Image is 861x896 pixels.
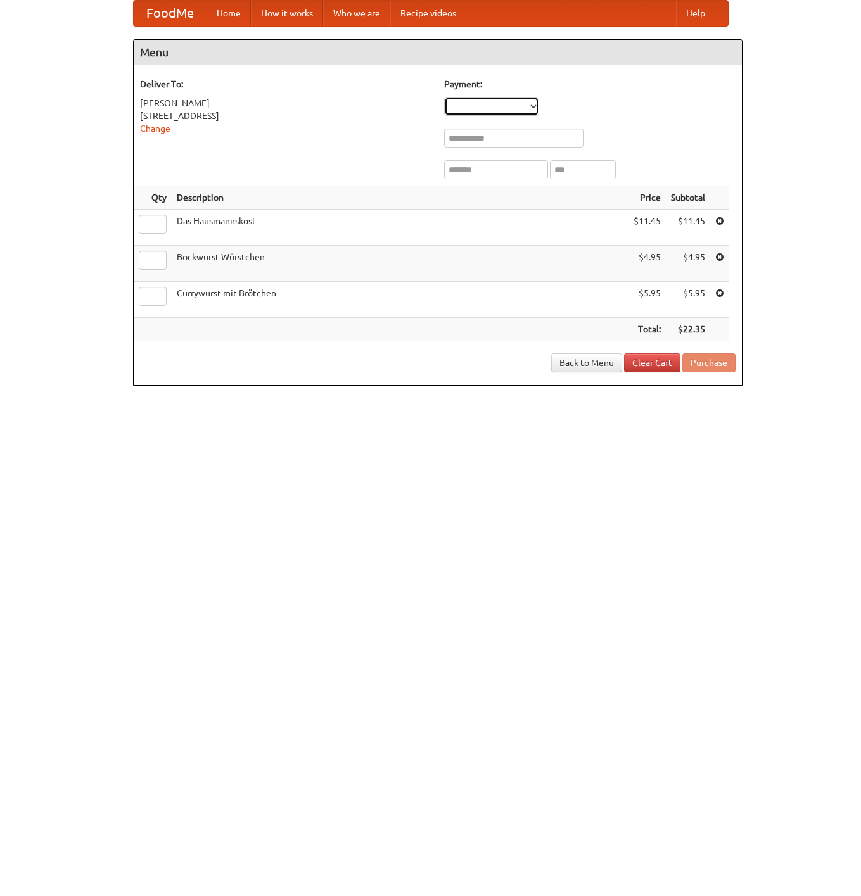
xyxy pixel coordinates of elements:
[628,210,666,246] td: $11.45
[207,1,251,26] a: Home
[323,1,390,26] a: Who we are
[628,246,666,282] td: $4.95
[666,210,710,246] td: $11.45
[666,318,710,341] th: $22.35
[172,210,628,246] td: Das Hausmannskost
[628,318,666,341] th: Total:
[628,186,666,210] th: Price
[251,1,323,26] a: How it works
[140,110,431,122] div: [STREET_ADDRESS]
[172,186,628,210] th: Description
[172,246,628,282] td: Bockwurst Würstchen
[628,282,666,318] td: $5.95
[666,186,710,210] th: Subtotal
[140,78,431,91] h5: Deliver To:
[624,353,680,372] a: Clear Cart
[666,282,710,318] td: $5.95
[140,123,170,134] a: Change
[134,186,172,210] th: Qty
[666,246,710,282] td: $4.95
[676,1,715,26] a: Help
[172,282,628,318] td: Currywurst mit Brötchen
[551,353,622,372] a: Back to Menu
[444,78,736,91] h5: Payment:
[390,1,466,26] a: Recipe videos
[140,97,431,110] div: [PERSON_NAME]
[134,40,742,65] h4: Menu
[134,1,207,26] a: FoodMe
[682,353,736,372] button: Purchase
